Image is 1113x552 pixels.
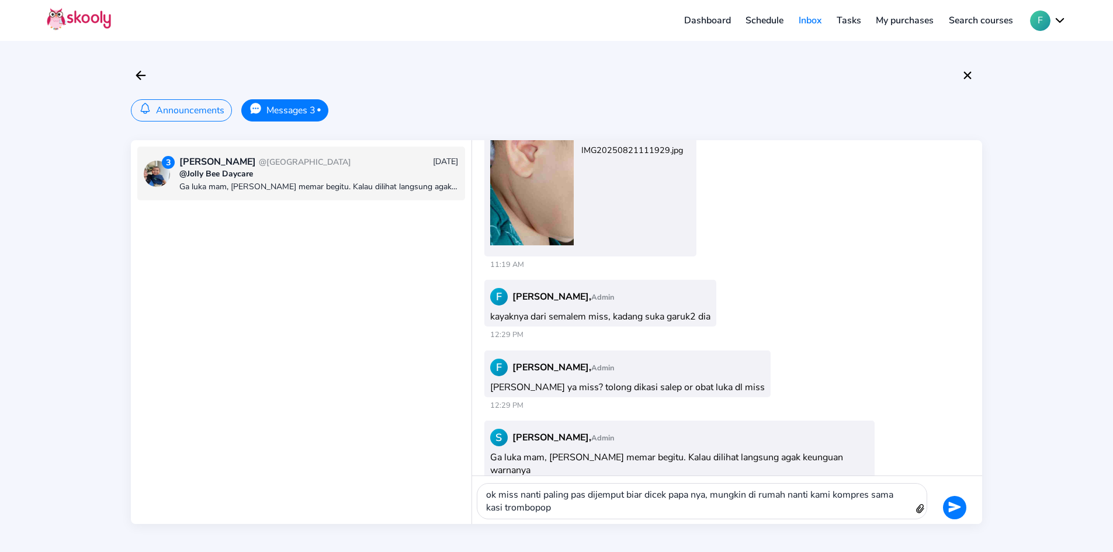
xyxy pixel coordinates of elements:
a: Search courses [941,11,1021,30]
button: attach outline [914,502,927,519]
ion-icon: arrow back outline [134,68,148,82]
button: arrow back outline [131,65,151,85]
span: [PERSON_NAME], [512,431,614,444]
span: [PERSON_NAME], [512,361,614,374]
img: Skooly [47,8,111,30]
div: IMG20250821111929.jpg [581,144,683,156]
ion-icon: send [948,501,961,513]
button: close [958,65,977,85]
div: F [490,288,508,305]
div: 3 [162,156,175,169]
div: S [490,429,508,446]
span: @[GEOGRAPHIC_DATA] [259,157,351,168]
button: Announcements [131,99,232,121]
ion-icon: close [961,68,975,82]
div: [PERSON_NAME] ya miss? tolong dikasi salep or obat luka dl miss [484,350,771,397]
button: send [943,496,966,519]
span: 11:19 AM [484,259,875,270]
ion-icon: chatbubble ellipses [249,102,262,114]
span: Admin [591,292,614,303]
div: Ga luka mam, [PERSON_NAME] memar begitu. Kalau dilihat langsung agak keunguan warnanya [484,421,875,480]
div: @Jolly Bee Daycare [179,168,458,179]
span: Admin [591,363,614,373]
ion-icon: attach outline [911,499,930,518]
ion-icon: notifications outline [139,102,151,114]
a: Inbox [791,11,829,30]
div: [DATE] [433,156,458,167]
span: 12:29 PM [484,329,875,340]
span: [PERSON_NAME], [512,290,614,303]
a: Tasks [829,11,869,30]
div: [PERSON_NAME] [179,155,351,168]
div: kayaknya dari semalem miss, kadang suka garuk2 dia [484,280,716,327]
a: Schedule [738,11,792,30]
div: Ga luka mam, [PERSON_NAME] memar begitu. Kalau dilihat langsung agak keunguan warnanya [179,181,458,192]
div: F [490,359,508,376]
span: 12:29 PM [484,400,875,411]
img: 202504110724589150957335619769746266608800361541202504110745080792294527529358.jpg [144,161,170,187]
div: ok miss nanti paling pas dijemput biar dicek papa nya, mungkin di rumah nanti kami kompres sama k... [477,484,914,519]
a: Dashboard [677,11,738,30]
button: Fchevron down outline [1030,11,1066,31]
span: Admin [591,433,614,443]
a: My purchases [868,11,941,30]
button: Messages 3• [241,99,328,121]
span: • [317,103,321,115]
